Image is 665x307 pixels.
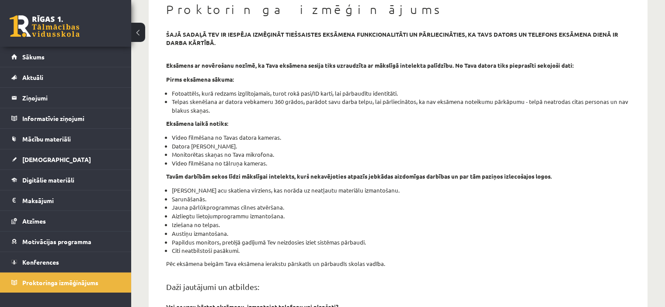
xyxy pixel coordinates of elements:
li: Aizliegtu lietojumprogrammu izmantošana. [172,212,630,221]
span: Aktuāli [22,73,43,81]
a: Aktuāli [11,67,120,87]
a: Proktoringa izmēģinājums [11,273,120,293]
legend: Informatīvie ziņojumi [22,108,120,128]
h1: Proktoringa izmēģinājums [166,2,630,17]
a: Informatīvie ziņojumi [11,108,120,128]
strong: Eksāmena laikā notiks: [166,120,228,127]
li: Video filmēšana no Tavas datora kameras. [172,133,630,142]
li: Sarunāšanās. [172,195,630,204]
p: Pēc eksāmena beigām Tava eksāmena ierakstu pārskatīs un pārbaudīs skolas vadība. [166,259,630,268]
a: Atzīmes [11,211,120,231]
a: Mācību materiāli [11,129,120,149]
li: [PERSON_NAME] acu skatiena virziens, kas norāda uz neatļautu materiālu izmantošanu. [172,186,630,195]
li: Video filmēšana no tālruņa kameras. [172,159,630,168]
strong: šajā sadaļā tev ir iespēja izmēģināt tiešsaistes eksāmena funkcionalitāti un pārliecināties, ka t... [166,31,618,47]
h2: Daži jautājumi un atbildes: [166,282,630,292]
a: Digitālie materiāli [11,170,120,190]
span: Motivācijas programma [22,238,91,245]
li: Papildus monitors, pretējā gadījumā Tev neizdosies iziet sistēmas pārbaudi. [172,238,630,247]
span: Atzīmes [22,217,46,225]
li: Fotoattēls, kurā redzams izglītojamais, turot rokā pasi/ID karti, lai pārbaudītu identitāti. [172,89,630,98]
a: Rīgas 1. Tālmācības vidusskola [10,15,80,37]
li: Telpas skenēšana ar datora vebkameru 360 grādos, parādot savu darba telpu, lai pārliecinātos, ka ... [172,97,630,115]
strong: Pirms eksāmena sākuma: [166,76,234,83]
span: Digitālie materiāli [22,176,74,184]
span: Proktoringa izmēģinājums [22,279,98,286]
span: Sākums [22,53,45,61]
a: Konferences [11,252,120,272]
li: Datora [PERSON_NAME]. [172,142,630,151]
span: [DEMOGRAPHIC_DATA] [22,155,91,163]
legend: Maksājumi [22,190,120,210]
span: Konferences [22,258,59,266]
li: Iziešana no telpas. [172,221,630,229]
a: [DEMOGRAPHIC_DATA] [11,149,120,169]
a: Ziņojumi [11,88,120,108]
strong: Tavām darbībām sekos līdzi mākslīgai intelekts, kurš nekavējoties atpazīs jebkādas aizdomīgas dar... [166,172,552,180]
li: Citi neatbilstoši pasākumi. [172,246,630,255]
a: Motivācijas programma [11,231,120,252]
li: Austiņu izmantošana. [172,229,630,238]
li: Jauna pārlūkprogrammas cilnes atvēršana. [172,203,630,212]
strong: Eksāmens ar novērošanu nozīmē, ka Tava eksāmena sesija tiks uzraudzīta ar mākslīgā intelekta palī... [166,62,574,69]
li: Monitorētas skaņas no Tava mikrofona. [172,150,630,159]
span: Mācību materiāli [22,135,71,143]
a: Maksājumi [11,190,120,210]
legend: Ziņojumi [22,88,120,108]
a: Sākums [11,47,120,67]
